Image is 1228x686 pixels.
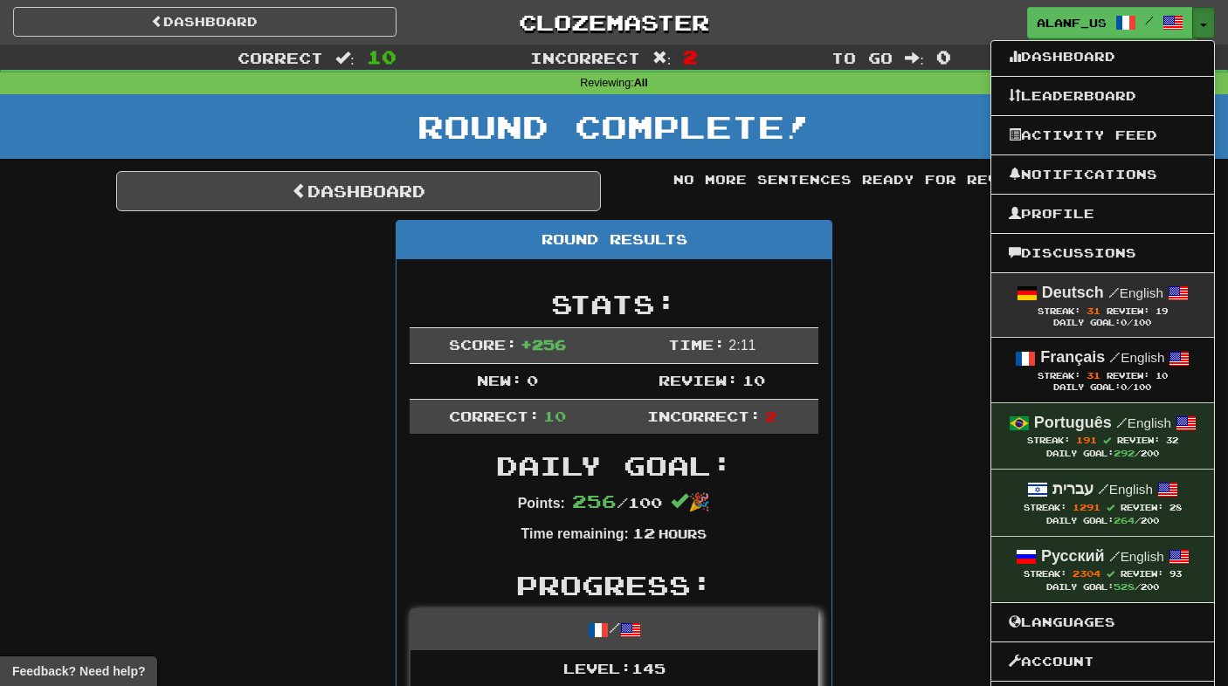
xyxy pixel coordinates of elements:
strong: Points: [518,496,565,511]
span: 19 [1156,306,1168,316]
a: Clozemaster [423,7,806,38]
span: Streak: [1038,306,1080,316]
span: 31 [1087,305,1100,316]
span: Streak includes today. [1107,570,1114,578]
span: Time: [668,336,725,353]
span: 528 [1114,581,1135,592]
span: 12 [632,525,655,541]
a: Account [991,650,1214,673]
div: Daily Goal: /100 [1009,318,1197,329]
span: Streak: [1024,503,1066,512]
span: 2 [683,46,698,67]
small: English [1109,549,1164,564]
a: Русский /English Streak: 2304 Review: 93 Daily Goal:528/200 [991,537,1214,602]
strong: Français [1040,348,1105,366]
span: 10 [543,408,566,424]
span: Incorrect: [647,408,761,424]
span: 0 [936,46,951,67]
a: Leaderboard [991,85,1214,107]
span: Streak: [1038,371,1080,381]
h2: Progress: [410,571,818,600]
a: alanf_us / [1027,7,1193,38]
a: Activity Feed [991,124,1214,147]
span: : [905,51,924,65]
span: 32 [1166,436,1178,445]
a: Profile [991,202,1214,225]
a: Dashboard [13,7,397,37]
a: Languages [991,611,1214,634]
span: 2 : 11 [728,338,755,353]
a: Notifications [991,163,1214,186]
div: Daily Goal: /200 [1009,447,1197,460]
div: Daily Goal: /100 [1009,382,1197,394]
a: Deutsch /English Streak: 31 Review: 19 Daily Goal:0/100 [991,273,1214,337]
span: Score: [449,336,517,353]
span: Open feedback widget [12,662,145,680]
span: 256 [572,490,617,511]
span: : [652,51,672,65]
a: Français /English Streak: 31 Review: 10 Daily Goal:0/100 [991,338,1214,401]
span: Review: [1107,306,1149,316]
strong: Português [1034,414,1112,431]
span: 0 [1121,318,1127,327]
span: Incorrect [530,49,640,66]
span: Review: [659,372,738,388]
span: / 100 [572,494,662,511]
span: To go [831,49,893,66]
span: 292 [1114,448,1135,458]
span: + 256 [521,336,566,353]
strong: Deutsch [1042,284,1104,301]
a: Português /English Streak: 191 Review: 32 Daily Goal:292/200 [991,403,1214,469]
a: Dashboard [991,45,1214,68]
h2: Stats: [410,290,818,319]
span: / [1145,14,1154,26]
strong: All [634,77,648,89]
span: 191 [1076,435,1097,445]
span: 10 [367,46,397,67]
span: / [1116,415,1128,430]
div: / [410,609,818,650]
span: 31 [1087,370,1100,381]
a: Dashboard [116,171,601,211]
span: : [335,51,355,65]
small: English [1109,350,1164,365]
span: Correct [238,49,323,66]
small: English [1098,482,1153,497]
span: Review: [1121,569,1163,579]
span: Streak includes today. [1107,504,1114,511]
strong: Time remaining: [521,526,629,541]
h2: Daily Goal: [410,451,818,480]
span: 10 [1156,371,1168,381]
div: No more sentences ready for review! 🙌 [627,171,1112,189]
small: English [1108,285,1163,300]
small: English [1116,415,1171,430]
span: 28 [1169,503,1182,512]
a: Discussions [991,242,1214,264]
span: 2304 [1073,568,1100,579]
div: Daily Goal: /200 [1009,514,1197,527]
span: 0 [527,372,538,388]
span: Streak: [1027,436,1070,445]
span: alanf_us [1037,15,1107,31]
div: Round Results [397,221,831,259]
span: 10 [742,372,765,388]
strong: עברית [1052,480,1093,497]
span: / [1109,548,1121,564]
span: Review: [1107,371,1149,381]
strong: Русский [1041,547,1105,565]
span: 2 [765,408,776,424]
span: / [1098,481,1109,497]
span: 93 [1169,569,1182,579]
span: Review: [1121,503,1163,512]
span: Correct: [449,408,540,424]
span: / [1109,349,1121,365]
span: 1291 [1073,502,1100,512]
span: 264 [1114,515,1135,525]
a: עברית /English Streak: 1291 Review: 28 Daily Goal:264/200 [991,470,1214,535]
small: Hours [659,526,707,541]
span: 0 [1121,382,1127,392]
span: New: [477,372,522,388]
span: Level: 145 [563,660,666,676]
span: Streak: [1024,569,1066,579]
div: Daily Goal: /200 [1009,580,1197,593]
